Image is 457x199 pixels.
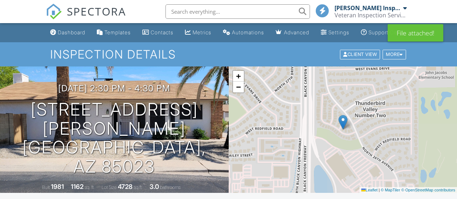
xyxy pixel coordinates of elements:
a: © OpenStreetMap contributors [401,188,455,192]
div: File attached! [388,24,443,42]
a: Leaflet [361,188,378,192]
a: Advanced [273,26,312,39]
h1: [STREET_ADDRESS][PERSON_NAME] [GEOGRAPHIC_DATA], AZ 85023 [12,100,217,176]
span: sq.ft. [134,185,143,190]
a: Templates [94,26,134,39]
a: Zoom out [233,82,244,92]
h1: Inspection Details [50,48,406,61]
a: SPECTORA [46,10,126,25]
div: Client View [340,49,380,59]
a: Zoom in [233,71,244,82]
a: Dashboard [47,26,88,39]
a: Contacts [139,26,176,39]
span: bathrooms [160,185,181,190]
div: [PERSON_NAME] Inspector License #39707, Termite License #051294 [335,4,401,12]
div: Metrics [193,29,211,35]
div: Templates [104,29,131,35]
a: Support Center [358,26,410,39]
div: Automations [232,29,264,35]
div: Support Center [368,29,407,35]
div: Settings [328,29,349,35]
div: 1981 [51,183,64,190]
span: sq. ft. [85,185,95,190]
span: Built [42,185,50,190]
div: Dashboard [58,29,85,35]
div: 1162 [71,183,83,190]
a: Client View [339,51,382,57]
span: SPECTORA [67,4,126,19]
div: Contacts [151,29,173,35]
a: Settings [318,26,352,39]
div: More [383,49,406,59]
span: Lot Size [102,185,117,190]
input: Search everything... [165,4,310,19]
div: Veteran Inspection Services [335,12,407,19]
div: Advanced [284,29,309,35]
span: | [379,188,380,192]
span: + [236,72,241,81]
span: − [236,82,241,91]
img: Marker [339,115,348,130]
h3: [DATE] 2:30 pm - 4:30 pm [58,83,170,93]
a: Automations (Basic) [220,26,267,39]
a: Metrics [182,26,214,39]
img: The Best Home Inspection Software - Spectora [46,4,62,20]
div: 4728 [118,183,133,190]
div: 3.0 [150,183,159,190]
a: © MapTiler [381,188,400,192]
